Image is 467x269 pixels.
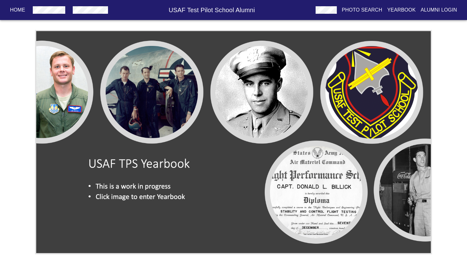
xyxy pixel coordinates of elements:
p: Photo Search [342,6,382,14]
button: Alumni Login [418,4,460,16]
h6: USAF Test Pilot School Alumni [111,5,313,15]
p: Alumni Login [421,6,457,14]
button: Yearbook [385,4,418,16]
img: yearbook-collage [35,30,432,254]
button: Home [7,4,28,16]
p: Yearbook [387,6,415,14]
button: Photo Search [339,4,385,16]
p: Home [10,6,25,14]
